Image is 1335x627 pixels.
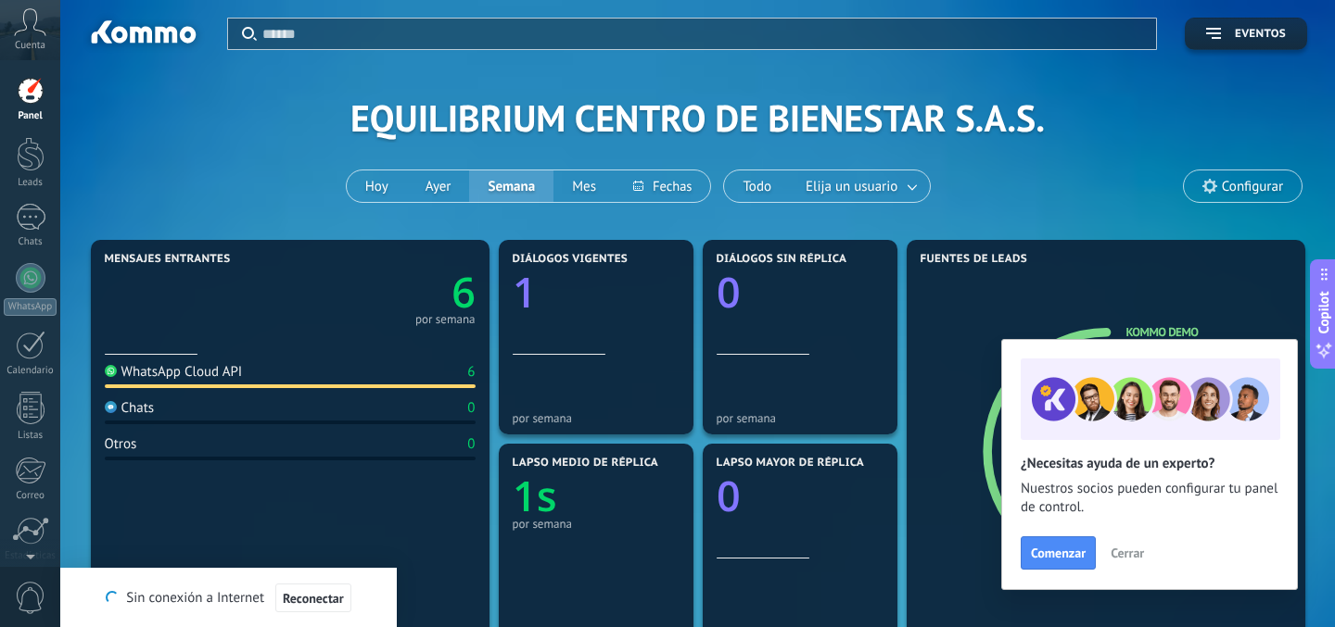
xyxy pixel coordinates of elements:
text: 6 [451,264,476,320]
span: Cuenta [15,40,45,52]
span: Eventos [1235,28,1286,41]
div: por semana [717,411,884,425]
button: Ayer [407,170,470,202]
button: Eventos [1185,18,1307,50]
div: Panel [4,110,57,122]
div: por semana [513,411,680,425]
span: Diálogos sin réplica [717,253,847,266]
div: Listas [4,430,57,442]
div: Sin conexión a Internet [106,583,350,613]
div: 0 [467,435,475,453]
button: Todo [724,170,790,202]
div: por semana [415,315,476,324]
div: Chats [105,399,155,417]
button: Cerrar [1102,539,1152,567]
button: Elija un usuario [790,170,930,202]
text: 1s [513,468,557,524]
text: 0 [717,468,741,524]
div: Chats [4,236,57,248]
img: Chats [105,401,117,413]
span: Cerrar [1111,546,1144,559]
div: Leads [4,177,57,189]
img: WhatsApp Cloud API [105,365,117,377]
div: WhatsApp Cloud API [105,363,243,381]
span: Mensajes entrantes [105,253,231,266]
span: Copilot [1315,291,1333,333]
div: Otros [105,435,137,453]
button: Fechas [615,170,710,202]
span: Nuestros socios pueden configurar tu panel de control. [1021,480,1278,517]
div: WhatsApp [4,298,57,316]
span: Fuentes de leads [921,253,1028,266]
span: Lapso mayor de réplica [717,457,864,470]
button: Comenzar [1021,536,1096,570]
span: Reconectar [283,592,344,605]
span: Configurar [1222,179,1283,194]
span: Elija un usuario [802,174,901,199]
button: Hoy [347,170,407,202]
text: 1 [513,264,537,320]
text: 0 [717,264,741,320]
div: 6 [467,363,475,381]
button: Mes [553,170,615,202]
h2: ¿Necesitas ayuda de un experto? [1021,455,1278,472]
a: 6 [290,264,476,320]
span: Comenzar [1031,546,1086,559]
button: Reconectar [275,583,351,613]
span: Lapso medio de réplica [513,457,659,470]
div: por semana [513,517,680,531]
span: Diálogos vigentes [513,253,629,266]
a: Kommo Demo [1126,324,1199,340]
button: Semana [469,170,553,202]
div: Calendario [4,365,57,377]
div: 0 [467,399,475,417]
div: Correo [4,490,57,502]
